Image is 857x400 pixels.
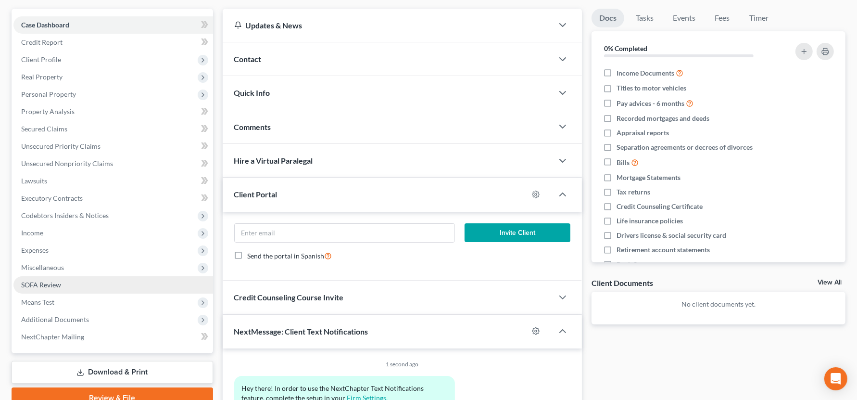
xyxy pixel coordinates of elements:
[21,281,61,289] span: SOFA Review
[21,177,47,185] span: Lawsuits
[234,156,313,165] span: Hire a Virtual Paralegal
[617,216,683,226] span: Life insurance policies
[617,128,669,138] span: Appraisal reports
[13,155,213,172] a: Unsecured Nonpriority Claims
[234,122,271,131] span: Comments
[21,263,64,271] span: Miscellaneous
[818,279,842,286] a: View All
[592,278,653,288] div: Client Documents
[617,83,686,93] span: Titles to motor vehicles
[234,54,262,64] span: Contact
[617,231,726,240] span: Drivers license & social security card
[13,190,213,207] a: Executory Contracts
[21,73,63,81] span: Real Property
[617,68,674,78] span: Income Documents
[234,327,368,336] span: NextMessage: Client Text Notifications
[617,202,703,211] span: Credit Counseling Certificate
[13,120,213,138] a: Secured Claims
[235,224,455,242] input: Enter email
[599,299,838,309] p: No client documents yet.
[234,20,542,30] div: Updates & News
[13,276,213,294] a: SOFA Review
[248,252,325,260] span: Send the portal in Spanish
[617,187,650,197] span: Tax returns
[234,360,570,368] div: 1 second ago
[617,245,710,255] span: Retirement account statements
[617,99,684,108] span: Pay advices - 6 months
[21,194,83,202] span: Executory Contracts
[12,361,213,384] a: Download & Print
[21,38,63,46] span: Credit Report
[21,55,61,64] span: Client Profile
[21,107,75,116] span: Property Analysis
[617,142,753,152] span: Separation agreements or decrees of divorces
[13,172,213,190] a: Lawsuits
[824,367,847,390] div: Open Intercom Messenger
[234,190,277,199] span: Client Portal
[21,298,54,306] span: Means Test
[21,246,49,254] span: Expenses
[604,44,647,52] strong: 0% Completed
[707,9,738,27] a: Fees
[628,9,661,27] a: Tasks
[21,211,109,219] span: Codebtors Insiders & Notices
[13,34,213,51] a: Credit Report
[21,21,69,29] span: Case Dashboard
[742,9,776,27] a: Timer
[21,229,43,237] span: Income
[234,293,344,302] span: Credit Counseling Course Invite
[592,9,624,27] a: Docs
[617,259,667,269] span: Bank Statements
[617,173,681,182] span: Mortgage Statements
[21,315,89,323] span: Additional Documents
[21,90,76,98] span: Personal Property
[21,159,113,168] span: Unsecured Nonpriority Claims
[21,125,67,133] span: Secured Claims
[13,103,213,120] a: Property Analysis
[234,88,270,97] span: Quick Info
[13,16,213,34] a: Case Dashboard
[21,142,101,150] span: Unsecured Priority Claims
[21,333,84,341] span: NextChapter Mailing
[465,223,570,243] button: Invite Client
[665,9,703,27] a: Events
[617,114,709,123] span: Recorded mortgages and deeds
[13,138,213,155] a: Unsecured Priority Claims
[617,158,630,168] span: Bills
[13,328,213,346] a: NextChapter Mailing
